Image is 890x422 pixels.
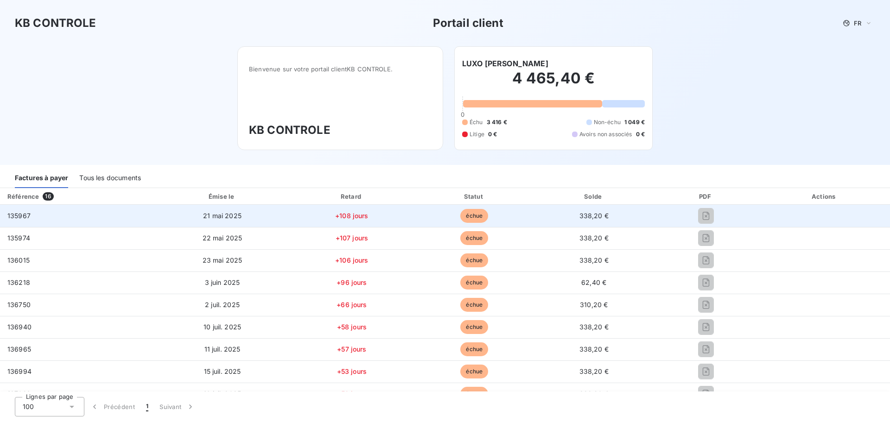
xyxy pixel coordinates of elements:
[624,118,645,126] span: 1 049 €
[7,212,31,220] span: 135967
[460,209,488,223] span: échue
[854,19,861,27] span: FR
[655,192,757,201] div: PDF
[462,69,645,97] h2: 4 465,40 €
[23,402,34,411] span: 100
[157,192,288,201] div: Émise le
[579,212,609,220] span: 338,20 €
[7,367,32,375] span: 136994
[15,15,96,31] h3: KB CONTROLE
[140,397,154,416] button: 1
[154,397,201,416] button: Suivant
[761,192,888,201] div: Actions
[335,256,369,264] span: +106 jours
[337,278,367,286] span: +96 jours
[460,365,488,378] span: échue
[205,301,240,309] span: 2 juil. 2025
[636,130,645,139] span: 0 €
[7,390,30,397] span: 137021
[15,169,68,188] div: Factures à payer
[581,278,606,286] span: 62,40 €
[488,130,497,139] span: 0 €
[461,111,464,118] span: 0
[336,234,369,242] span: +107 jours
[7,323,32,331] span: 136940
[462,58,548,69] h6: LUXO [PERSON_NAME]
[7,278,30,286] span: 136218
[460,342,488,356] span: échue
[204,367,241,375] span: 15 juil. 2025
[84,397,140,416] button: Précédent
[579,234,609,242] span: 338,20 €
[249,122,432,139] h3: KB CONTROLE
[203,212,242,220] span: 21 mai 2025
[416,192,533,201] div: Statut
[7,256,30,264] span: 136015
[460,320,488,334] span: échue
[203,234,242,242] span: 22 mai 2025
[146,402,148,411] span: 1
[470,130,484,139] span: Litige
[580,301,608,309] span: 310,20 €
[204,345,241,353] span: 11 juil. 2025
[337,390,367,397] span: +52 jours
[460,231,488,245] span: échue
[7,301,31,309] span: 136750
[579,367,609,375] span: 338,20 €
[487,118,507,126] span: 3 416 €
[337,323,367,331] span: +58 jours
[537,192,651,201] div: Solde
[460,253,488,267] span: échue
[203,323,241,331] span: 10 juil. 2025
[7,193,39,200] div: Référence
[292,192,412,201] div: Retard
[579,345,609,353] span: 338,20 €
[203,390,241,397] span: 16 juil. 2025
[7,234,30,242] span: 135974
[460,387,488,401] span: échue
[433,15,503,31] h3: Portail client
[203,256,242,264] span: 23 mai 2025
[337,301,367,309] span: +66 jours
[205,278,240,286] span: 3 juin 2025
[43,192,53,201] span: 16
[249,65,432,73] span: Bienvenue sur votre portail client KB CONTROLE .
[337,367,367,375] span: +53 jours
[579,256,609,264] span: 338,20 €
[579,390,609,397] span: 338,20 €
[7,345,31,353] span: 136965
[79,169,141,188] div: Tous les documents
[579,323,609,331] span: 338,20 €
[470,118,483,126] span: Échu
[579,130,632,139] span: Avoirs non associés
[460,276,488,290] span: échue
[337,345,366,353] span: +57 jours
[335,212,369,220] span: +108 jours
[460,298,488,312] span: échue
[594,118,621,126] span: Non-échu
